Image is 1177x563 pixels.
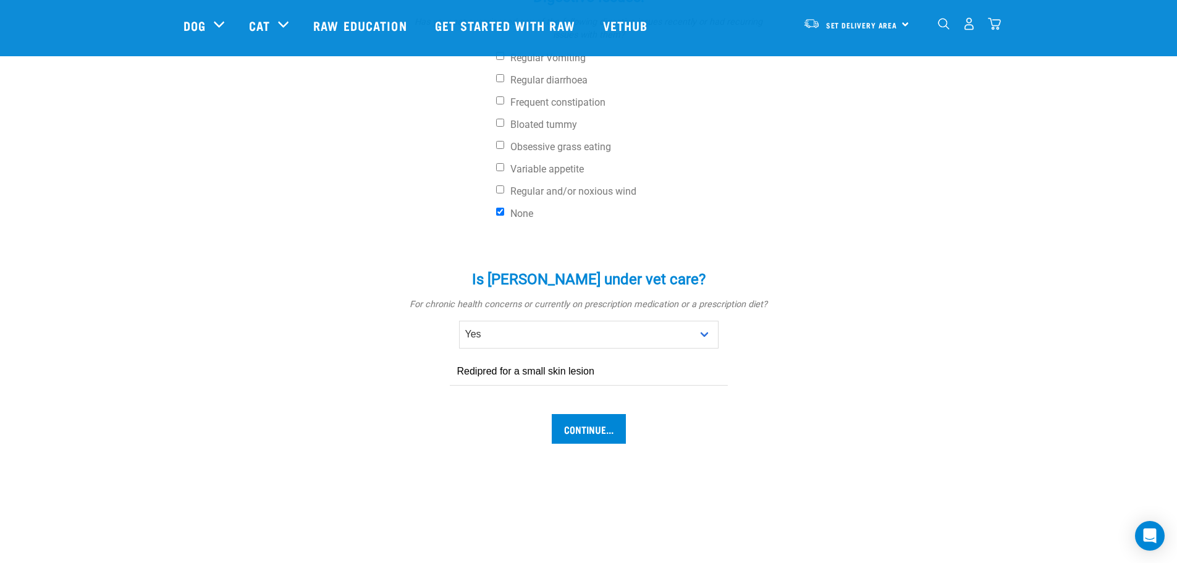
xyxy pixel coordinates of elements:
a: Cat [249,16,270,35]
label: Obsessive grass eating [496,141,774,153]
input: Obsessive grass eating [496,141,504,149]
img: home-icon@2x.png [988,17,1001,30]
label: Variable appetite [496,163,774,176]
input: Please explain further [450,358,728,386]
img: home-icon-1@2x.png [938,18,950,30]
input: Variable appetite [496,163,504,171]
label: Regular and/or noxious wind [496,185,774,198]
input: Regular diarrhoea [496,74,504,82]
label: None [496,208,774,220]
label: Is [PERSON_NAME] under vet care? [403,268,774,290]
input: Regular and/or noxious wind [496,185,504,193]
input: None [496,208,504,216]
a: Dog [184,16,206,35]
a: Raw Education [301,1,422,50]
input: Bloated tummy [496,119,504,127]
img: user.png [963,17,976,30]
a: Get started with Raw [423,1,591,50]
p: For chronic health concerns or currently on prescription medication or a prescription diet? [403,298,774,311]
a: Vethub [591,1,664,50]
label: Bloated tummy [496,119,774,131]
label: Regular diarrhoea [496,74,774,87]
span: Set Delivery Area [826,23,898,27]
input: Continue... [552,414,626,444]
div: Open Intercom Messenger [1135,521,1165,551]
label: Regular Vomiting [496,52,774,64]
input: Frequent constipation [496,96,504,104]
label: Frequent constipation [496,96,774,109]
img: van-moving.png [803,18,820,29]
